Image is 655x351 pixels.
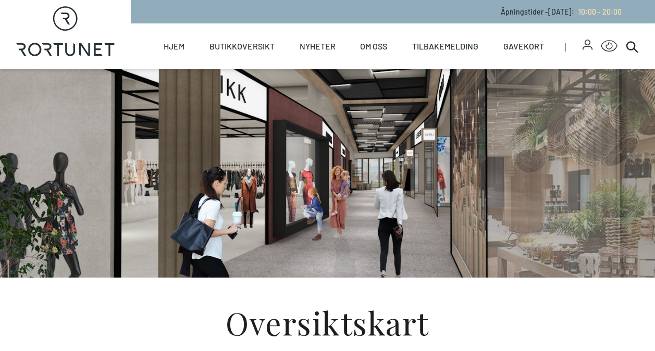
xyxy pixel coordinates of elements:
a: Om oss [360,23,387,69]
a: 10:00 - 20:00 [574,7,622,16]
button: Open Accessibility Menu [601,38,617,55]
p: Åpningstider - [DATE] : [501,6,622,17]
span: 10:00 - 20:00 [578,7,622,16]
a: Nyheter [300,23,336,69]
a: Tilbakemelding [412,23,478,69]
a: Hjem [164,23,184,69]
span: | [564,23,583,69]
a: Gavekort [503,23,544,69]
a: Butikkoversikt [209,23,275,69]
